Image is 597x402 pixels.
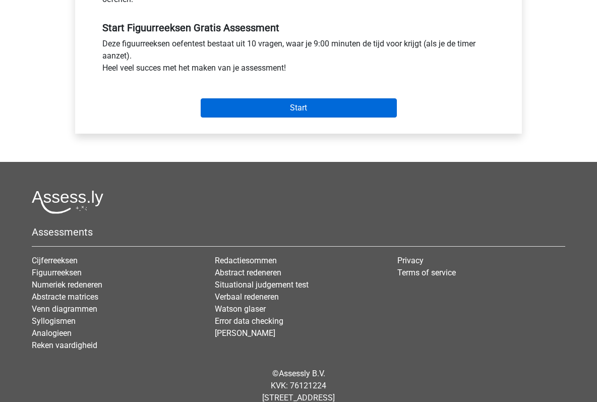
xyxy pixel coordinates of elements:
[215,292,279,302] a: Verbaal redeneren
[102,22,495,34] h5: Start Figuurreeksen Gratis Assessment
[32,328,72,338] a: Analogieen
[32,190,103,214] img: Assessly logo
[397,268,456,277] a: Terms of service
[215,268,281,277] a: Abstract redeneren
[32,292,98,302] a: Abstracte matrices
[215,256,277,265] a: Redactiesommen
[279,369,325,378] a: Assessly B.V.
[32,316,76,326] a: Syllogismen
[32,280,102,290] a: Numeriek redeneren
[215,316,283,326] a: Error data checking
[32,268,82,277] a: Figuurreeksen
[32,340,97,350] a: Reken vaardigheid
[397,256,424,265] a: Privacy
[215,328,275,338] a: [PERSON_NAME]
[215,304,266,314] a: Watson glaser
[201,98,397,118] input: Start
[95,38,502,78] div: Deze figuurreeksen oefentest bestaat uit 10 vragen, waar je 9:00 minuten de tijd voor krijgt (als...
[32,304,97,314] a: Venn diagrammen
[215,280,309,290] a: Situational judgement test
[32,256,78,265] a: Cijferreeksen
[32,226,565,238] h5: Assessments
